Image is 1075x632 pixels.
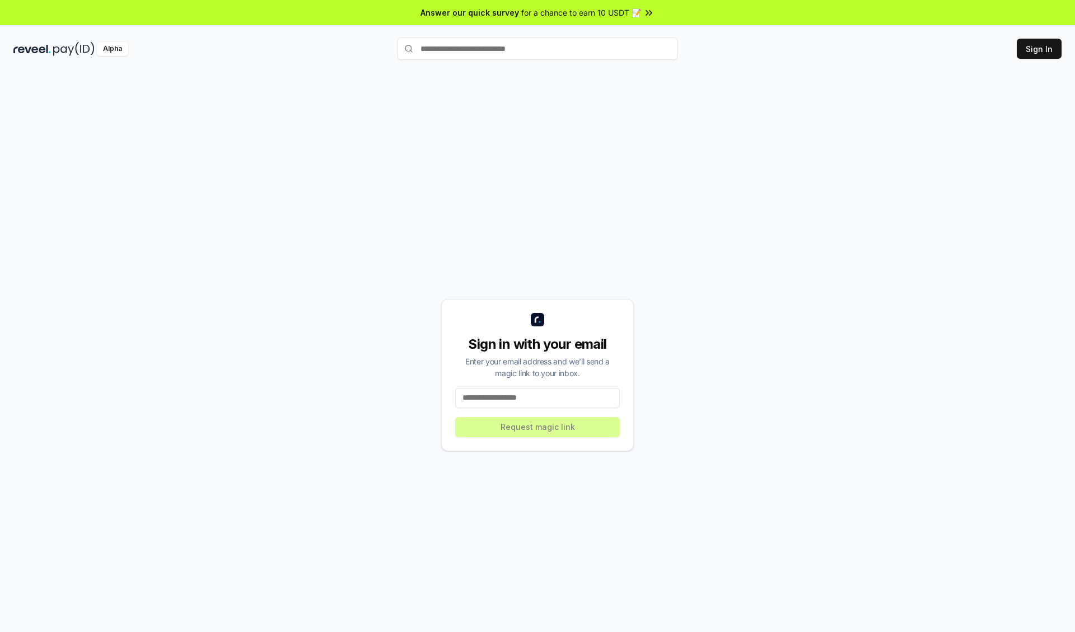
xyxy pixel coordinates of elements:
button: Sign In [1017,39,1062,59]
div: Sign in with your email [455,335,620,353]
img: pay_id [53,42,95,56]
img: logo_small [531,313,544,326]
div: Alpha [97,42,128,56]
div: Enter your email address and we’ll send a magic link to your inbox. [455,355,620,379]
span: for a chance to earn 10 USDT 📝 [521,7,641,18]
span: Answer our quick survey [420,7,519,18]
img: reveel_dark [13,42,51,56]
